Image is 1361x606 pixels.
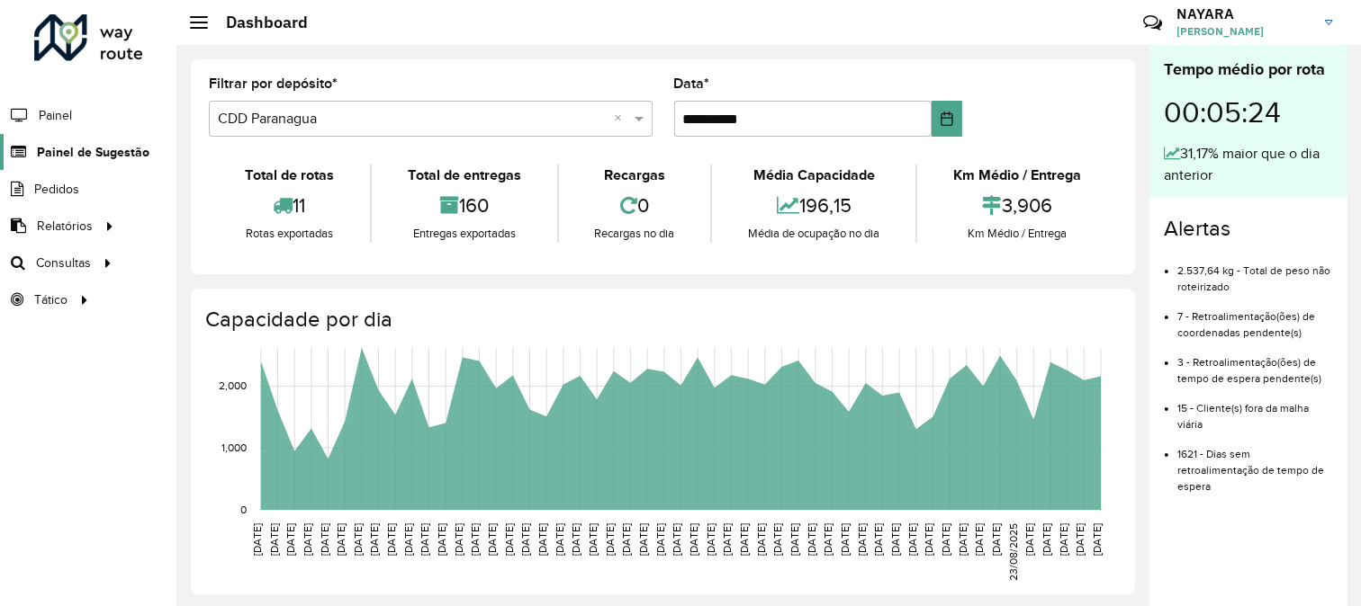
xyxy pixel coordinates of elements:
[39,106,72,125] span: Painel
[940,523,951,556] text: [DATE]
[302,523,313,556] text: [DATE]
[1176,5,1311,22] h3: NAYARA
[1164,82,1333,143] div: 00:05:24
[486,523,498,556] text: [DATE]
[717,225,911,243] div: Média de ocupação no dia
[1176,23,1311,40] span: [PERSON_NAME]
[209,73,338,94] label: Filtrar por depósito
[889,523,901,556] text: [DATE]
[369,523,381,556] text: [DATE]
[721,523,733,556] text: [DATE]
[1007,523,1019,581] text: 23/08/2025
[219,380,247,392] text: 2,000
[771,523,783,556] text: [DATE]
[436,523,447,556] text: [DATE]
[654,523,666,556] text: [DATE]
[705,523,717,556] text: [DATE]
[34,180,79,199] span: Pedidos
[402,523,414,556] text: [DATE]
[453,523,464,556] text: [DATE]
[376,165,553,186] div: Total de entregas
[536,523,548,556] text: [DATE]
[34,290,68,309] span: Tático
[621,523,633,556] text: [DATE]
[1023,523,1035,556] text: [DATE]
[319,523,330,556] text: [DATE]
[674,73,710,94] label: Data
[1133,4,1172,42] a: Contato Rápido
[1177,387,1333,432] li: 15 - Cliente(s) fora da malha viária
[352,523,364,556] text: [DATE]
[571,523,582,556] text: [DATE]
[1177,295,1333,341] li: 7 - Retroalimentação(ões) de coordenadas pendente(s)
[251,523,263,556] text: [DATE]
[604,523,616,556] text: [DATE]
[213,225,365,243] div: Rotas exportadas
[1177,432,1333,495] li: 1621 - Dias sem retroalimentação de tempo de espera
[268,523,280,556] text: [DATE]
[822,523,834,556] text: [DATE]
[221,441,247,453] text: 1,000
[1164,58,1333,82] div: Tempo médio por rota
[1177,341,1333,387] li: 3 - Retroalimentação(ões) de tempo de espera pendente(s)
[37,143,149,162] span: Painel de Sugestão
[717,165,911,186] div: Média Capacidade
[554,523,565,556] text: [DATE]
[563,165,707,186] div: Recargas
[1164,216,1333,242] h4: Alertas
[587,523,599,556] text: [DATE]
[284,523,296,556] text: [DATE]
[376,225,553,243] div: Entregas exportadas
[973,523,985,556] text: [DATE]
[37,217,93,236] span: Relatórios
[1177,249,1333,295] li: 2.537,64 kg - Total de peso não roteirizado
[376,186,553,225] div: 160
[839,523,851,556] text: [DATE]
[923,523,934,556] text: [DATE]
[957,523,969,556] text: [DATE]
[932,101,962,137] button: Choose Date
[806,523,817,556] text: [DATE]
[208,13,308,32] h2: Dashboard
[213,165,365,186] div: Total de rotas
[1058,523,1069,556] text: [DATE]
[213,186,365,225] div: 11
[906,523,918,556] text: [DATE]
[563,225,707,243] div: Recargas no dia
[470,523,482,556] text: [DATE]
[717,186,911,225] div: 196,15
[922,165,1113,186] div: Km Médio / Entrega
[755,523,767,556] text: [DATE]
[36,254,91,272] span: Consultas
[637,523,649,556] text: [DATE]
[1074,523,1086,556] text: [DATE]
[205,307,1117,333] h4: Capacidade por dia
[240,504,247,515] text: 0
[335,523,347,556] text: [DATE]
[671,523,683,556] text: [DATE]
[385,523,397,556] text: [DATE]
[789,523,800,556] text: [DATE]
[1091,523,1103,556] text: [DATE]
[1164,143,1333,186] div: 31,17% maior que o dia anterior
[503,523,515,556] text: [DATE]
[922,225,1113,243] div: Km Médio / Entrega
[563,186,707,225] div: 0
[872,523,884,556] text: [DATE]
[520,523,532,556] text: [DATE]
[688,523,699,556] text: [DATE]
[419,523,431,556] text: [DATE]
[856,523,868,556] text: [DATE]
[990,523,1002,556] text: [DATE]
[922,186,1113,225] div: 3,906
[1041,523,1052,556] text: [DATE]
[738,523,750,556] text: [DATE]
[615,108,630,129] span: Clear all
